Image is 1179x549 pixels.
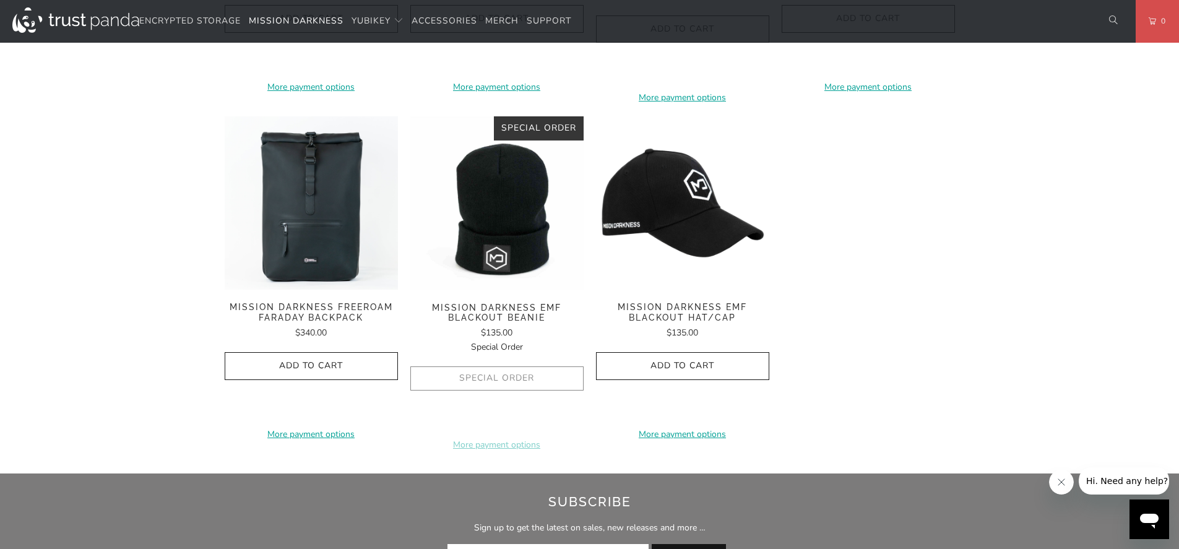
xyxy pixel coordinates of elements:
nav: Translation missing: en.navigation.header.main_nav [139,7,571,36]
a: More payment options [596,428,769,441]
a: More payment options [782,80,955,94]
span: Mission Darkness [249,15,343,27]
span: Mission Darkness FreeRoam Faraday Backpack [225,302,398,323]
span: Mission Darkness EMF Blackout Hat/Cap [596,302,769,323]
a: Mission Darkness FreeRoam Faraday Backpack Mission Darkness FreeRoam Faraday Backpack [225,116,398,290]
a: More payment options [596,91,769,105]
span: 0 [1156,14,1166,28]
span: Accessories [412,15,477,27]
a: Mission Darkness EMF Blackout Hat/Cap $135.00 [596,302,769,340]
iframe: Button to launch messaging window [1129,499,1169,539]
a: More payment options [410,80,584,94]
h2: Subscribe [240,492,939,512]
a: Merch [485,7,519,36]
span: Mission Darkness EMF Blackout Beanie [410,303,584,324]
span: $340.00 [295,327,327,339]
a: More payment options [225,80,398,94]
span: Support [527,15,571,27]
img: Mission Darkness FreeRoam Faraday Backpack [225,116,398,290]
span: $135.00 [481,327,512,339]
a: Encrypted Storage [139,7,241,36]
img: Mission Darkness EMF Blackout Hat/Cap [596,116,769,290]
summary: YubiKey [352,7,404,36]
a: Mission Darkness FreeRoam Faraday Backpack $340.00 [225,302,398,340]
img: Trust Panda Australia [12,7,139,33]
span: Add to Cart [609,361,756,371]
img: Mission Darkness EMF Blackout Beanie [410,116,584,290]
span: Add to Cart [238,361,385,371]
a: Mission Darkness EMF Blackout Beanie Mission Darkness EMF Blackout Beanie [410,116,584,290]
span: $135.00 [667,327,698,339]
a: Support [527,7,571,36]
span: Merch [485,15,519,27]
span: YubiKey [352,15,391,27]
a: Mission Darkness EMF Blackout Beanie $135.00Special Order [410,303,584,354]
button: Add to Cart [596,352,769,380]
button: Add to Cart [225,352,398,380]
iframe: Message from company [1079,467,1169,495]
a: Mission Darkness [249,7,343,36]
iframe: Close message [1049,470,1074,495]
p: Sign up to get the latest on sales, new releases and more … [240,521,939,535]
a: Mission Darkness EMF Blackout Hat/Cap Mission Darkness EMF Blackout Hat/Cap [596,116,769,290]
span: Special Order [471,341,523,353]
a: More payment options [225,428,398,441]
span: Encrypted Storage [139,15,241,27]
a: Accessories [412,7,477,36]
span: Special Order [501,122,576,134]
